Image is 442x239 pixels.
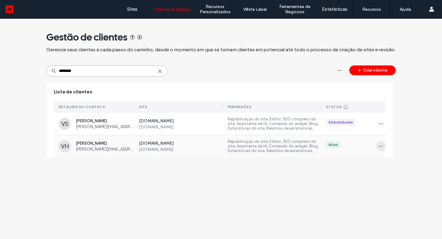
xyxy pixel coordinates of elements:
label: Estatísticas [322,6,347,12]
span: Gestão de clientes [46,31,127,43]
label: Ferramentas de Negócios [273,4,316,14]
span: Ajuda [14,4,29,10]
label: Sites [127,6,138,12]
a: VS[PERSON_NAME][PERSON_NAME][EMAIL_ADDRESS][DOMAIN_NAME][DOMAIN_NAME][DOMAIN_NAME]Republicação do... [54,113,386,135]
div: VS [59,118,71,130]
span: Lista de clientes [54,88,92,95]
div: Status [326,105,342,109]
span: [PERSON_NAME][EMAIL_ADDRESS][DOMAIN_NAME] [76,124,134,129]
label: [DOMAIN_NAME] [139,124,223,130]
label: [DOMAIN_NAME] [139,147,223,152]
div: DETALHES DO CONTATO [59,105,106,109]
span: [PERSON_NAME] [76,119,134,123]
label: Ajuda [400,7,411,12]
span: Gerencie seus clientes a cada passo do caminho, desde o momento em que se tornam clientes em pote... [46,46,396,53]
span: [PERSON_NAME][EMAIL_ADDRESS][DOMAIN_NAME] [76,147,134,151]
button: Criar cliente [349,65,396,75]
label: Recursos Personalizados [194,4,236,14]
label: [DOMAIN_NAME] [139,141,223,147]
a: VH[PERSON_NAME][PERSON_NAME][EMAIL_ADDRESS][DOMAIN_NAME][DOMAIN_NAME][DOMAIN_NAME]Republicação do... [54,135,386,157]
div: VH [59,140,71,152]
label: Recursos [362,7,381,12]
div: Ativo [328,142,338,147]
label: [DOMAIN_NAME] [139,118,223,124]
div: Site atribuído [328,119,353,125]
span: [PERSON_NAME] [76,141,134,146]
label: Republicação do site, Editor, SEO completo do site, Assistente de IA, Conteúdo do widget, Blog, E... [228,139,321,153]
label: Republicação do site, Editor, SEO completo do site, Assistente de IA, Conteúdo do widget, Blog, E... [228,117,321,131]
div: Site [139,105,147,109]
label: Clientes & Equipe [154,7,190,12]
label: White Label [243,7,267,12]
div: Permissões [228,105,251,109]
